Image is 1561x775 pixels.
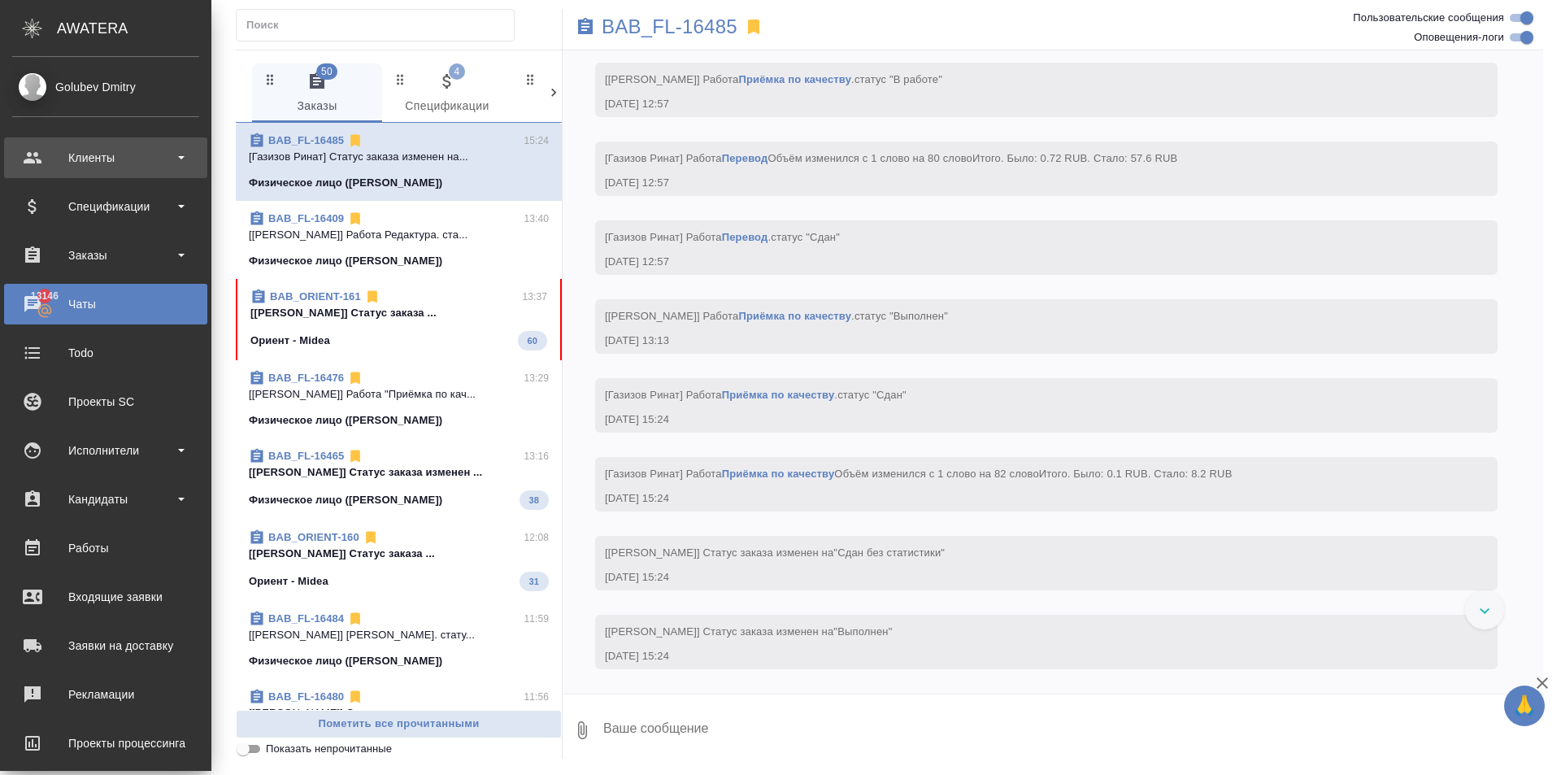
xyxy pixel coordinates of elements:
[854,310,948,322] span: статус "Выполнен"
[524,611,549,627] p: 11:59
[236,123,562,201] div: BAB_FL-1648515:24[Газизов Ринат] Статус заказа изменен на...Физическое лицо ([PERSON_NAME])
[268,450,344,462] a: BAB_FL-16465
[236,279,562,360] div: BAB_ORIENT-16113:37[[PERSON_NAME]] Статус заказа ...Ориент - Midea60
[363,529,379,546] svg: Отписаться
[249,627,549,643] p: [[PERSON_NAME]] [PERSON_NAME]. стату...
[392,72,502,116] span: Спецификации
[4,528,207,568] a: Работы
[12,146,199,170] div: Клиенты
[347,448,363,464] svg: Отписаться
[262,72,372,116] span: Заказы
[722,152,768,164] a: Перевод
[12,390,199,414] div: Проекты SC
[249,412,442,429] p: Физическое лицо ([PERSON_NAME])
[12,438,199,463] div: Исполнители
[738,310,851,322] a: Приёмка по качеству
[602,19,737,35] a: BAB_FL-16485
[605,490,1441,507] div: [DATE] 15:24
[12,194,199,219] div: Спецификации
[12,731,199,755] div: Проекты процессинга
[771,231,840,243] span: статус "Сдан"
[605,625,892,638] span: [[PERSON_NAME]] Статус заказа изменен на
[249,464,549,481] p: [[PERSON_NAME]] Статус заказа изменен ...
[347,133,363,149] svg: Отписаться
[347,611,363,627] svg: Отписаться
[266,741,392,757] span: Показать непрочитанные
[249,546,549,562] p: [[PERSON_NAME]] Статус заказа ...
[249,653,442,669] p: Физическое лицо ([PERSON_NAME])
[270,290,361,303] a: BAB_ORIENT-161
[236,360,562,438] div: BAB_FL-1647613:29[[PERSON_NAME]] Работа "Приёмка по кач...Физическое лицо ([PERSON_NAME])
[4,674,207,715] a: Рекламации
[524,133,549,149] p: 15:24
[245,715,553,734] span: Пометить все прочитанными
[605,152,1177,164] span: [Газизов Ринат] Работа Объём изменился с 1 слово на 80 слово
[605,310,948,322] span: [[PERSON_NAME]] Работа .
[268,372,344,384] a: BAB_FL-16476
[1414,29,1504,46] span: Оповещения-логи
[236,710,562,738] button: Пометить все прочитанными
[854,73,942,85] span: статус "В работе"
[522,289,547,305] p: 13:37
[347,211,363,227] svg: Отписаться
[4,625,207,666] a: Заявки на доставку
[268,212,344,224] a: BAB_FL-16409
[12,487,199,512] div: Кандидаты
[236,679,562,757] div: BAB_FL-1648011:56[[PERSON_NAME]] Статус заказа изменен ...Физическое лицо ([PERSON_NAME])
[263,72,278,87] svg: Зажми и перетащи, чтобы поменять порядок вкладок
[605,96,1441,112] div: [DATE] 12:57
[12,585,199,609] div: Входящие заявки
[249,149,549,165] p: [Газизов Ринат] Статус заказа изменен на...
[236,520,562,601] div: BAB_ORIENT-16012:08[[PERSON_NAME]] Статус заказа ...Ориент - Midea31
[524,211,549,227] p: 13:40
[837,389,907,401] span: статус "Сдан"
[722,389,835,401] a: Приёмка по качеству
[21,288,68,304] span: 13146
[605,389,907,401] span: [Газизов Ринат] Работа .
[268,134,344,146] a: BAB_FL-16485
[268,690,344,703] a: BAB_FL-16480
[268,531,359,543] a: BAB_ORIENT-160
[250,305,547,321] p: [[PERSON_NAME]] Статус заказа ...
[236,438,562,520] div: BAB_FL-1646513:16[[PERSON_NAME]] Статус заказа изменен ...Физическое лицо ([PERSON_NAME])38
[246,14,514,37] input: Поиск
[249,175,442,191] p: Физическое лицо ([PERSON_NAME])
[605,333,1441,349] div: [DATE] 13:13
[4,381,207,422] a: Проекты SC
[524,529,549,546] p: 12:08
[833,546,945,559] span: "Сдан без статистики"
[605,175,1441,191] div: [DATE] 12:57
[605,546,945,559] span: [[PERSON_NAME]] Статус заказа изменен на
[4,723,207,764] a: Проекты процессинга
[605,569,1441,586] div: [DATE] 15:24
[57,12,211,45] div: AWATERA
[249,573,328,590] p: Ориент - Midea
[364,289,380,305] svg: Отписаться
[236,201,562,279] div: BAB_FL-1640913:40[[PERSON_NAME]] Работа Редактура. ста...Физическое лицо ([PERSON_NAME])
[605,231,840,243] span: [Газизов Ринат] Работа .
[347,370,363,386] svg: Отписаться
[738,73,851,85] a: Приёмка по качеству
[249,705,549,721] p: [[PERSON_NAME]] Статус заказа изменен ...
[833,625,892,638] span: "Выполнен"
[12,682,199,707] div: Рекламации
[722,468,835,480] a: Приёмка по качеству
[250,333,330,349] p: Ориент - Midea
[520,492,549,508] span: 38
[249,386,549,403] p: [[PERSON_NAME]] Работа "Приёмка по кач...
[347,689,363,705] svg: Отписаться
[605,648,1441,664] div: [DATE] 15:24
[449,63,465,80] span: 4
[393,72,408,87] svg: Зажми и перетащи, чтобы поменять порядок вкладок
[524,448,549,464] p: 13:16
[1504,686,1545,726] button: 🙏
[12,292,199,316] div: Чаты
[249,253,442,269] p: Физическое лицо ([PERSON_NAME])
[316,63,337,80] span: 50
[249,492,442,508] p: Физическое лицо ([PERSON_NAME])
[520,573,549,590] span: 31
[4,577,207,617] a: Входящие заявки
[12,633,199,658] div: Заявки на доставку
[268,612,344,625] a: BAB_FL-16484
[518,333,547,349] span: 60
